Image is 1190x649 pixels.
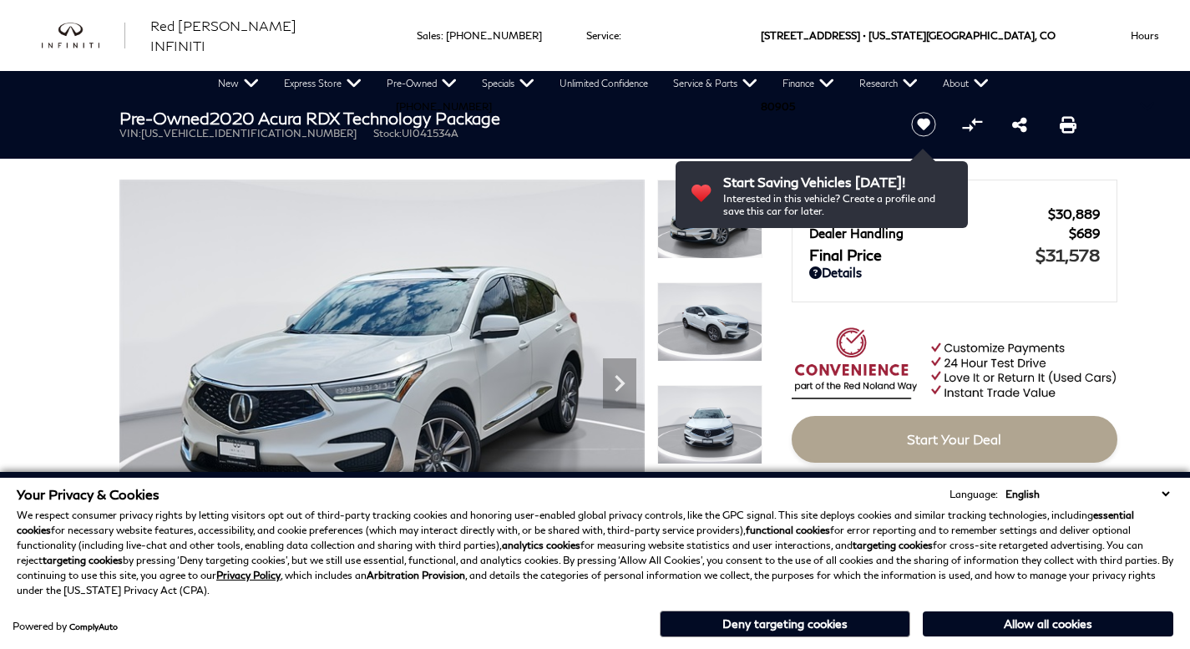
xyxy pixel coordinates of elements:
span: 80905 [761,71,795,142]
a: [PHONE_NUMBER] [446,29,542,42]
a: Unlimited Confidence [547,71,661,96]
select: Language Select [1001,486,1173,502]
button: Save vehicle [905,111,942,138]
a: ComplyAuto [69,621,118,631]
a: Pre-Owned [374,71,469,96]
span: Stock: [373,127,402,139]
button: Compare vehicle [960,112,985,137]
strong: targeting cookies [43,554,123,566]
img: Used 2020 Platinum White Pearl Acura Technology Package image 1 [119,180,645,574]
div: Powered by [13,621,118,631]
a: Dealer Handling $689 [809,226,1100,241]
a: Start Your Deal [792,416,1117,463]
span: $30,889 [1048,206,1100,221]
a: Express Store [271,71,374,96]
a: Print this Pre-Owned 2020 Acura RDX Technology Package [1060,114,1076,134]
a: [STREET_ADDRESS] • [US_STATE][GEOGRAPHIC_DATA], CO 80905 [761,29,1056,113]
a: infiniti [42,23,125,49]
img: Used 2020 Platinum White Pearl Acura Technology Package image 3 [657,385,762,464]
span: : [441,29,443,42]
span: Red [PERSON_NAME] INFINITI [150,18,296,53]
a: Share this Pre-Owned 2020 Acura RDX Technology Package [1012,114,1027,134]
div: Next [603,358,636,408]
a: Red [PERSON_NAME] $30,889 [809,206,1100,221]
h1: 2020 Acura RDX Technology Package [119,109,884,127]
span: Your Privacy & Cookies [17,486,160,502]
button: Deny targeting cookies [660,611,910,637]
strong: Arbitration Provision [367,569,465,581]
img: Used 2020 Platinum White Pearl Acura Technology Package image 2 [657,282,762,362]
span: VIN: [119,127,141,139]
span: Final Price [809,246,1036,264]
strong: Pre-Owned [119,108,210,128]
img: INFINITI [42,23,125,49]
a: Privacy Policy [216,569,281,581]
span: Red [PERSON_NAME] [809,206,1048,221]
a: Specials [469,71,547,96]
span: $689 [1069,226,1100,241]
a: Details [809,265,1100,280]
span: Sales [417,29,441,42]
p: We respect consumer privacy rights by letting visitors opt out of third-party tracking cookies an... [17,508,1173,598]
img: Used 2020 Platinum White Pearl Acura Technology Package image 1 [657,180,762,259]
div: Language: [949,489,998,499]
span: Dealer Handling [809,226,1069,241]
a: Final Price $31,578 [809,245,1100,265]
span: $31,578 [1036,245,1100,265]
a: [PHONE_NUMBER] [396,100,492,113]
strong: targeting cookies [853,539,933,551]
a: Service & Parts [661,71,770,96]
a: New [205,71,271,96]
a: About [930,71,1001,96]
a: Research [847,71,930,96]
nav: Main Navigation [205,71,1001,96]
span: : [619,29,621,42]
span: Start Your Deal [907,431,1001,447]
span: Service [586,29,619,42]
a: Red [PERSON_NAME] INFINITI [150,16,354,56]
span: [US_VEHICLE_IDENTIFICATION_NUMBER] [141,127,357,139]
a: Finance [770,71,847,96]
button: Allow all cookies [923,611,1173,636]
strong: functional cookies [746,524,830,536]
strong: analytics cookies [502,539,580,551]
